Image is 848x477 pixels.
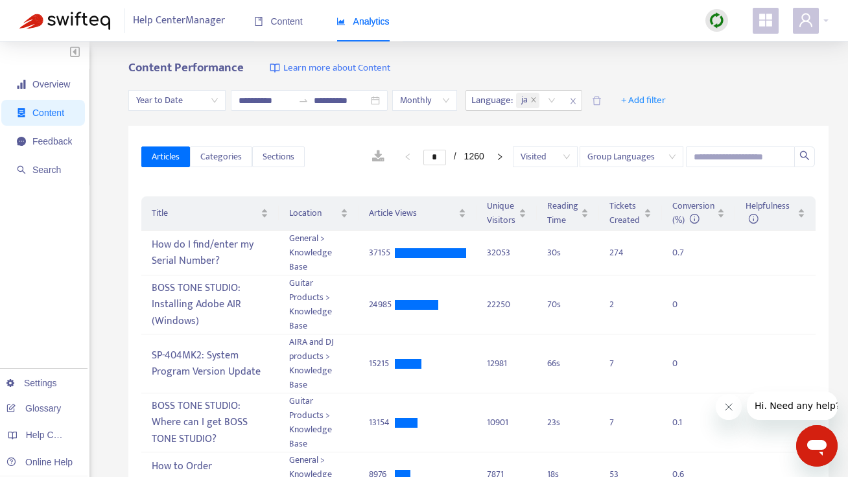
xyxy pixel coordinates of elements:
button: Sections [252,146,305,167]
span: close [530,97,537,104]
div: BOSS TONE STUDIO: Where can I get BOSS TONE STUDIO? [152,396,268,450]
div: 0.7 [672,246,698,260]
button: right [489,149,510,165]
th: Reading Time [537,196,599,231]
span: Visited [521,147,570,167]
div: 13154 [369,415,395,430]
div: 24985 [369,297,395,312]
button: Categories [190,146,252,167]
span: Sections [263,150,294,164]
td: Guitar Products > Knowledge Base [279,275,358,334]
span: Articles [152,150,180,164]
a: Online Help [6,457,73,467]
span: search [17,165,26,174]
div: SP-404MK2: System Program Version Update [152,345,268,382]
div: BOSS TONE STUDIO: Installing Adobe AIR (Windows) [152,278,268,332]
span: search [799,150,810,161]
li: Previous Page [397,149,418,165]
span: left [404,153,412,161]
div: 0.1 [672,415,698,430]
img: Swifteq [19,12,110,30]
span: container [17,108,26,117]
span: appstore [758,12,773,28]
div: 7 [609,415,635,430]
td: General > Knowledge Base [279,231,358,275]
img: sync.dc5367851b00ba804db3.png [709,12,725,29]
span: Hi. Need any help? [8,9,93,19]
span: Feedback [32,136,72,146]
span: Overview [32,79,70,89]
span: Search [32,165,61,175]
th: Unique Visitors [477,196,537,231]
b: Content Performance [128,58,244,78]
div: 7 [609,356,635,371]
span: Location [289,206,337,220]
div: 15215 [369,356,395,371]
div: 32053 [487,246,527,260]
div: 70 s [547,297,589,312]
span: to [298,95,309,106]
th: Title [141,196,279,231]
div: 22250 [487,297,527,312]
span: Conversion (%) [672,198,714,227]
span: right [496,153,504,161]
iframe: 会社からのメッセージ [747,391,838,420]
span: area-chart [336,17,346,26]
span: Reading Time [547,199,578,227]
span: close [565,93,582,109]
div: 0 [672,297,698,312]
span: Monthly [400,91,449,110]
th: Location [279,196,358,231]
div: 10901 [487,415,527,430]
a: Settings [6,378,57,388]
div: How do I find/enter my Serial Number? [152,234,268,272]
button: Articles [141,146,190,167]
span: Tickets Created [609,199,641,227]
span: Year to Date [136,91,218,110]
span: Categories [200,150,242,164]
span: user [798,12,814,28]
td: AIRA and DJ products > Knowledge Base [279,334,358,393]
span: Content [32,108,64,118]
span: message [17,137,26,146]
div: 66 s [547,356,589,371]
span: Analytics [336,16,390,27]
iframe: メッセージングウィンドウを開くボタン [796,425,838,467]
img: image-link [270,63,280,73]
span: Language : [466,91,515,110]
iframe: メッセージを閉じる [716,394,742,420]
td: Guitar Products > Knowledge Base [279,393,358,452]
div: 274 [609,246,635,260]
span: Content [254,16,303,27]
span: / [454,151,456,161]
button: left [397,149,418,165]
span: + Add filter [621,93,666,108]
span: Title [152,206,258,220]
button: + Add filter [611,90,676,111]
span: Learn more about Content [283,61,390,76]
li: Next Page [489,149,510,165]
span: Unique Visitors [487,199,517,227]
th: Article Views [359,196,477,231]
div: 30 s [547,246,589,260]
span: ja [516,93,539,108]
span: ja [521,93,528,108]
span: Article Views [369,206,456,220]
span: Help Center Manager [133,8,225,33]
span: signal [17,80,26,89]
span: delete [592,96,602,106]
div: 0 [672,356,698,371]
span: Group Languages [587,147,676,167]
div: 23 s [547,415,589,430]
span: swap-right [298,95,309,106]
span: Help Centers [26,430,79,440]
div: 2 [609,297,635,312]
div: 12981 [487,356,527,371]
div: 37155 [369,246,395,260]
span: Helpfulness [746,198,790,227]
a: Learn more about Content [270,61,390,76]
th: Tickets Created [599,196,662,231]
a: Glossary [6,403,61,413]
li: 1/1260 [423,149,484,165]
span: book [254,17,263,26]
